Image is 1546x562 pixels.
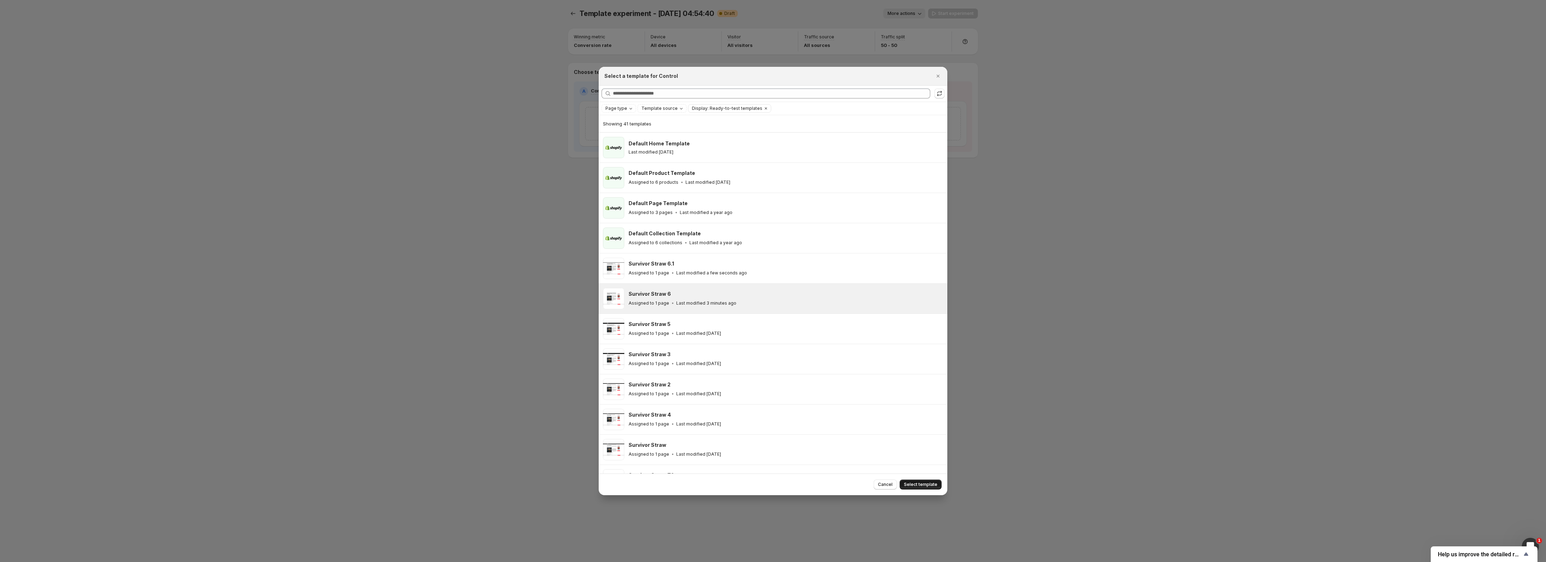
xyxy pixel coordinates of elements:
span: 1 [1536,538,1542,544]
p: Assigned to 1 page [629,391,669,397]
p: Last modified a few seconds ago [676,270,747,276]
p: Last modified [DATE] [676,451,721,457]
h3: Survivor Straw [629,441,666,449]
img: Default Page Template [603,197,624,219]
p: Assigned to 1 page [629,421,669,427]
h3: Survivor Straw T2 [629,472,674,479]
h3: Survivor Straw 4 [629,411,671,418]
p: Last modified [DATE] [629,149,673,155]
button: Close [933,71,943,81]
button: Display: Ready-to-test templates [688,105,762,112]
p: Last modified [DATE] [676,391,721,397]
span: Showing 41 templates [603,121,651,127]
button: Show survey - Help us improve the detailed report for A/B campaigns [1438,550,1530,558]
p: Assigned to 6 collections [629,240,682,246]
p: Last modified 3 minutes ago [676,300,736,306]
h3: Default Collection Template [629,230,701,237]
p: Last modified a year ago [689,240,742,246]
p: Assigned to 1 page [629,361,669,366]
span: Display: Ready-to-test templates [692,106,762,111]
p: Assigned to 1 page [629,331,669,336]
h3: Default Page Template [629,200,688,207]
img: Default Home Template [603,137,624,158]
button: Template source [638,105,686,112]
span: Cancel [878,482,893,487]
h3: Survivor Straw 6 [629,290,671,298]
p: Assigned to 6 products [629,180,678,185]
span: Help us improve the detailed report for A/B campaigns [1438,551,1522,558]
h3: Default Product Template [629,170,695,177]
button: Cancel [874,480,897,489]
button: Select template [900,480,942,489]
p: Assigned to 1 page [629,451,669,457]
button: Page type [602,105,636,112]
p: Last modified a year ago [680,210,732,215]
img: Default Collection Template [603,228,624,249]
p: Last modified [DATE] [676,361,721,366]
img: Default Product Template [603,167,624,188]
h3: Survivor Straw 6.1 [629,260,674,267]
h3: Survivor Straw 2 [629,381,671,388]
p: Last modified [DATE] [676,421,721,427]
iframe: Intercom live chat [1522,538,1539,555]
h2: Select a template for Control [604,73,678,80]
h3: Default Home Template [629,140,690,147]
span: Select template [904,482,937,487]
p: Assigned to 3 pages [629,210,673,215]
span: Template source [641,106,678,111]
p: Assigned to 1 page [629,270,669,276]
span: Page type [605,106,627,111]
p: Last modified [DATE] [685,180,730,185]
button: Clear [762,105,769,112]
p: Last modified [DATE] [676,331,721,336]
h3: Survivor Straw 5 [629,321,671,328]
p: Assigned to 1 page [629,300,669,306]
h3: Survivor Straw 3 [629,351,671,358]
